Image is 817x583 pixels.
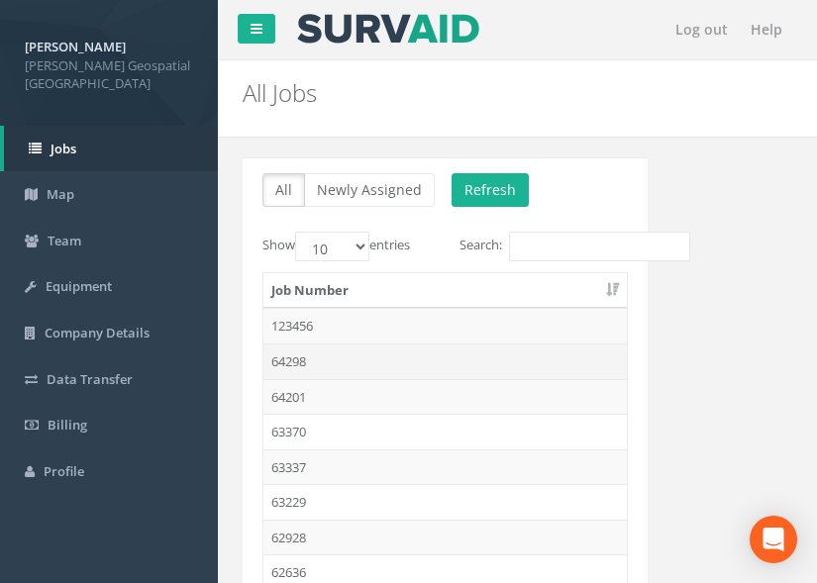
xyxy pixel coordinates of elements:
label: Search: [460,232,627,261]
span: [PERSON_NAME] Geospatial [GEOGRAPHIC_DATA] [25,56,193,93]
span: Data Transfer [47,370,133,388]
button: All [262,173,305,207]
span: Company Details [45,324,150,341]
input: Search: [509,232,690,261]
td: 64298 [263,343,627,379]
h2: All Jobs [243,80,792,106]
td: 64201 [263,379,627,415]
td: 62928 [263,520,627,555]
select: Showentries [295,232,369,261]
button: Newly Assigned [304,173,435,207]
span: Profile [44,462,84,480]
a: Jobs [4,126,218,172]
td: 123456 [263,308,627,343]
th: Job Number: activate to sort column ascending [263,273,627,309]
span: Equipment [46,277,112,295]
td: 63337 [263,449,627,485]
td: 63229 [263,484,627,520]
span: Team [48,232,81,249]
span: Billing [48,416,87,434]
span: Jobs [51,140,76,157]
td: 63370 [263,414,627,449]
div: Open Intercom Messenger [750,516,797,563]
label: Show entries [262,232,410,261]
a: [PERSON_NAME] [PERSON_NAME] Geospatial [GEOGRAPHIC_DATA] [25,33,193,93]
span: Map [47,185,74,203]
strong: [PERSON_NAME] [25,38,126,55]
button: Refresh [452,173,529,207]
